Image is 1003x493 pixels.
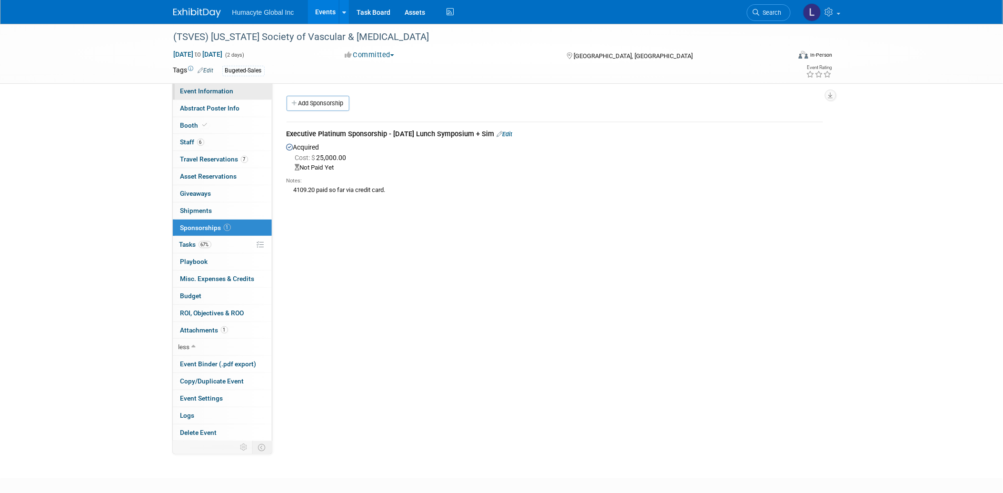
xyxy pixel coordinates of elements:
span: 7 [241,156,248,163]
td: Tags [173,65,214,76]
span: Delete Event [180,429,217,436]
span: Search [760,9,782,16]
span: Sponsorships [180,224,231,231]
span: 25,000.00 [295,154,350,161]
div: Acquired [287,141,823,198]
div: Event Format [735,50,833,64]
div: Not Paid Yet [295,163,823,172]
span: Attachments [180,326,228,334]
a: Budget [173,288,272,304]
div: Event Rating [806,65,832,70]
i: Booth reservation complete [203,122,208,128]
a: Asset Reservations [173,168,272,185]
a: Search [747,4,791,21]
span: 67% [199,241,211,248]
td: Personalize Event Tab Strip [236,441,253,453]
span: Event Settings [180,394,223,402]
a: Booth [173,117,272,134]
a: Sponsorships1 [173,220,272,236]
span: 1 [224,224,231,231]
a: Staff6 [173,134,272,151]
span: Asset Reservations [180,172,237,180]
div: Bugeted-Sales [222,66,265,76]
img: ExhibitDay [173,8,221,18]
span: [DATE] [DATE] [173,50,223,59]
a: Add Sponsorship [287,96,349,111]
img: Linda Hamilton [803,3,821,21]
span: Logs [180,412,195,419]
a: Tasks67% [173,236,272,253]
span: 1 [221,326,228,333]
div: 4109.20 paid so far via credit card. [287,185,823,195]
span: Staff [180,138,204,146]
a: less [173,339,272,355]
button: Committed [341,50,398,60]
div: In-Person [810,51,832,59]
span: Tasks [179,241,211,248]
div: (TSVES) [US_STATE] Society of Vascular & [MEDICAL_DATA] [170,29,776,46]
a: Event Settings [173,390,272,407]
div: Executive Platinum Sponsorship - [DATE] Lunch Symposium + Sim [287,129,823,141]
span: ROI, Objectives & ROO [180,309,244,317]
a: Logs [173,407,272,424]
a: Giveaways [173,185,272,202]
span: Booth [180,121,209,129]
span: less [179,343,190,351]
a: Abstract Poster Info [173,100,272,117]
span: Abstract Poster Info [180,104,240,112]
a: Edit [497,131,513,138]
span: Copy/Duplicate Event [180,377,244,385]
span: Giveaways [180,190,211,197]
a: Travel Reservations7 [173,151,272,168]
a: Shipments [173,202,272,219]
img: Format-Inperson.png [799,51,808,59]
span: Shipments [180,207,212,214]
span: Misc. Expenses & Credits [180,275,255,282]
a: ROI, Objectives & ROO [173,305,272,322]
span: [GEOGRAPHIC_DATA], [GEOGRAPHIC_DATA] [574,52,693,60]
span: Event Binder (.pdf export) [180,360,257,368]
span: to [194,50,203,58]
a: Event Binder (.pdf export) [173,356,272,372]
span: Playbook [180,258,208,265]
a: Edit [198,67,214,74]
a: Attachments1 [173,322,272,339]
span: (2 days) [225,52,245,58]
a: Delete Event [173,424,272,441]
a: Playbook [173,253,272,270]
span: Cost: $ [295,154,317,161]
div: Notes: [287,177,823,185]
span: Humacyte Global Inc [232,9,294,16]
span: Event Information [180,87,234,95]
td: Toggle Event Tabs [252,441,272,453]
span: Budget [180,292,202,300]
a: Misc. Expenses & Credits [173,271,272,287]
span: 6 [197,139,204,146]
a: Event Information [173,83,272,100]
span: Travel Reservations [180,155,248,163]
a: Copy/Duplicate Event [173,373,272,390]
